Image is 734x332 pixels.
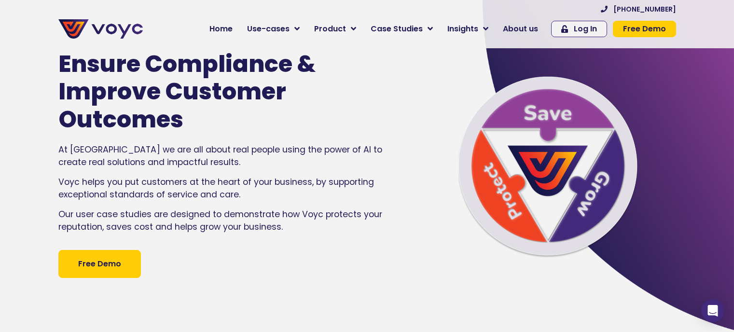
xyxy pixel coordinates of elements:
span: [PHONE_NUMBER] [613,6,676,13]
p: At [GEOGRAPHIC_DATA] we are all about real people using the power of AI to create real solutions ... [58,143,388,169]
h1: Ensure Compliance & Improve Customer Outcomes [58,50,360,134]
a: Free Demo [613,21,676,37]
span: Product [314,23,346,35]
a: Case Studies [363,19,440,39]
p: Voyc helps you put customers at the heart of your business, by supporting exceptional standards o... [58,176,388,201]
span: Free Demo [78,258,121,270]
span: Free Demo [623,25,666,33]
a: Home [202,19,240,39]
span: About us [503,23,538,35]
div: Open Intercom Messenger [701,299,724,322]
p: Our user case studies are designed to demonstrate how Voyc protects your reputation, saves cost a... [58,208,388,234]
img: voyc-full-logo [58,19,143,39]
a: About us [496,19,545,39]
a: Use-cases [240,19,307,39]
a: Product [307,19,363,39]
a: [PHONE_NUMBER] [601,6,676,13]
span: Log In [574,25,597,33]
span: Use-cases [247,23,290,35]
a: Insights [440,19,496,39]
a: Free Demo [58,250,141,278]
span: Home [209,23,233,35]
a: Log In [551,21,607,37]
span: Insights [447,23,478,35]
span: Case Studies [371,23,423,35]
